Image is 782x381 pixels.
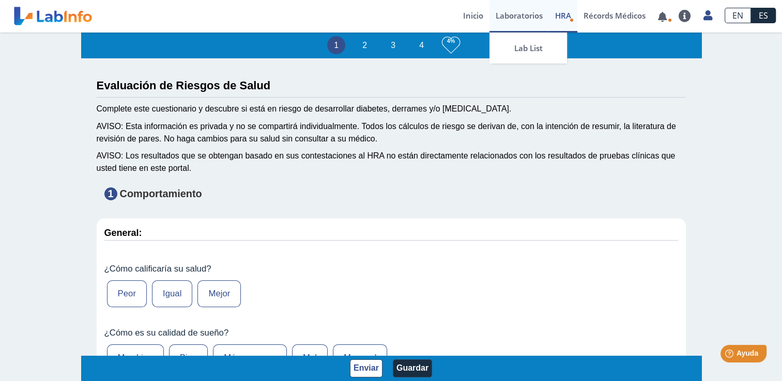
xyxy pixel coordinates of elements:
[120,188,202,199] strong: Comportamiento
[197,280,241,307] label: Mejor
[169,344,208,371] label: Bien
[107,280,147,307] label: Peor
[350,359,382,377] button: Enviar
[104,187,117,200] span: 1
[97,79,686,92] h3: Evaluación de Riesgos de Salud
[292,344,328,371] label: Mal
[356,36,374,54] li: 2
[97,103,686,115] div: Complete este cuestionario y descubre si está en riesgo de desarrollar diabetes, derrames y/o [ME...
[333,344,387,371] label: Muy mal
[690,341,771,370] iframe: Help widget launcher
[104,228,142,238] strong: General:
[412,36,431,54] li: 4
[97,120,686,145] div: AVISO: Esta información es privada y no se compartirá individualmente. Todos los cálculos de ries...
[751,8,776,23] a: ES
[327,36,345,54] li: 1
[442,35,460,47] h3: 4%
[107,344,164,371] label: Muy bien
[489,33,567,63] a: Lab List
[393,359,432,377] button: Guardar
[152,280,192,307] label: Igual
[555,10,571,21] span: HRA
[97,150,686,174] div: AVISO: Los resultados que se obtengan basado en sus contestaciones al HRA no están directamente r...
[213,344,287,371] label: Más o menos
[104,264,678,274] label: ¿Cómo calificaría su salud?
[104,328,678,338] label: ¿Cómo es su calidad de sueño?
[384,36,402,54] li: 3
[725,8,751,23] a: EN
